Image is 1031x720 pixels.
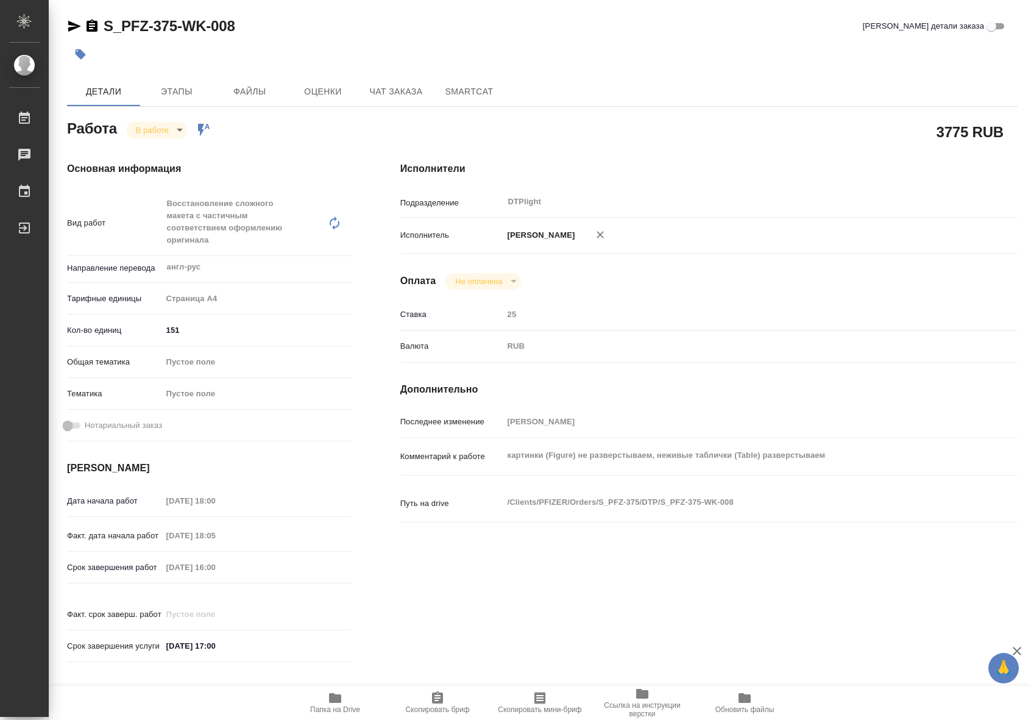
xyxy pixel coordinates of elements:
[74,84,133,99] span: Детали
[988,653,1019,683] button: 🙏
[400,416,503,428] p: Последнее изменение
[67,640,162,652] p: Срок завершения услуги
[162,527,269,544] input: Пустое поле
[67,217,162,229] p: Вид работ
[67,561,162,574] p: Срок завершения работ
[587,221,614,248] button: Удалить исполнителя
[67,324,162,337] p: Кол-во единиц
[489,686,591,720] button: Скопировать мини-бриф
[863,20,984,32] span: [PERSON_NAME] детали заказа
[400,229,503,241] p: Исполнитель
[67,356,162,368] p: Общая тематика
[503,413,966,430] input: Пустое поле
[67,461,352,476] h4: [PERSON_NAME]
[386,686,489,720] button: Скопировать бриф
[591,686,693,720] button: Ссылка на инструкции верстки
[400,308,503,321] p: Ставка
[67,162,352,176] h4: Основная информация
[445,273,520,290] div: В работе
[498,705,581,714] span: Скопировать мини-бриф
[400,197,503,209] p: Подразделение
[162,637,269,655] input: ✎ Введи что-нибудь
[67,530,162,542] p: Факт. дата начала работ
[67,19,82,34] button: Скопировать ссылку для ЯМессенджера
[284,686,386,720] button: Папка на Drive
[162,288,352,309] div: Страница А4
[162,321,352,339] input: ✎ Введи что-нибудь
[147,84,206,99] span: Этапы
[166,356,337,368] div: Пустое поле
[715,705,774,714] span: Обновить файлы
[132,125,172,135] button: В работе
[693,686,796,720] button: Обновить файлы
[67,293,162,305] p: Тарифные единицы
[104,18,235,34] a: S_PFZ-375-WK-008
[166,388,337,400] div: Пустое поле
[162,492,269,510] input: Пустое поле
[452,276,506,287] button: Не оплачена
[993,655,1014,681] span: 🙏
[310,705,360,714] span: Папка на Drive
[503,305,966,323] input: Пустое поле
[126,122,187,138] div: В работе
[400,451,503,463] p: Комментарий к работе
[400,274,436,288] h4: Оплата
[67,388,162,400] p: Тематика
[67,116,117,138] h2: Работа
[503,492,966,513] textarea: /Clients/PFIZER/Orders/S_PFZ-375/DTP/S_PFZ-375-WK-008
[367,84,425,99] span: Чат заказа
[503,336,966,357] div: RUB
[162,352,352,372] div: Пустое поле
[67,41,94,68] button: Добавить тэг
[67,262,162,274] p: Направление перевода
[503,229,575,241] p: [PERSON_NAME]
[162,605,269,623] input: Пустое поле
[405,705,469,714] span: Скопировать бриф
[400,162,1018,176] h4: Исполнители
[162,383,352,404] div: Пустое поле
[598,701,686,718] span: Ссылка на инструкции верстки
[503,445,966,466] textarea: картинки (Figure) не разверстываем, неживые таблички (Table) разверстываем
[440,84,498,99] span: SmartCat
[85,19,99,34] button: Скопировать ссылку
[400,382,1018,397] h4: Дополнительно
[221,84,279,99] span: Файлы
[400,497,503,510] p: Путь на drive
[67,495,162,507] p: Дата начала работ
[85,419,162,432] span: Нотариальный заказ
[294,84,352,99] span: Оценки
[67,608,162,621] p: Факт. срок заверш. работ
[400,340,503,352] p: Валюта
[162,558,269,576] input: Пустое поле
[937,121,1004,142] h2: 3775 RUB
